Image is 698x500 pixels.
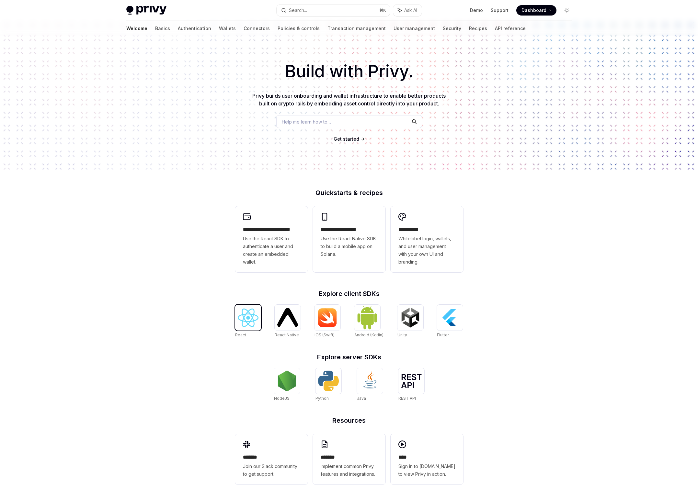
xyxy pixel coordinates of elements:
a: Basics [155,21,170,36]
button: Search...⌘K [277,5,390,16]
a: Recipes [469,21,487,36]
a: iOS (Swift)iOS (Swift) [315,305,340,338]
span: Join our Slack community to get support. [243,462,300,478]
span: iOS (Swift) [315,332,335,337]
h2: Resources [235,417,463,424]
span: React Native [275,332,299,337]
div: Search... [289,6,307,14]
a: User management [394,21,435,36]
a: Get started [334,136,359,142]
a: Authentication [178,21,211,36]
h2: Explore client SDKs [235,290,463,297]
span: Privy builds user onboarding and wallet infrastructure to enable better products built on crypto ... [252,92,446,107]
a: Welcome [126,21,147,36]
img: NodeJS [277,371,297,391]
a: FlutterFlutter [437,305,463,338]
span: Java [357,396,366,401]
span: REST API [398,396,416,401]
a: Connectors [244,21,270,36]
span: Dashboard [521,7,546,14]
span: Use the React Native SDK to build a mobile app on Solana. [321,235,378,258]
img: iOS (Swift) [317,308,338,327]
span: Sign in to [DOMAIN_NAME] to view Privy in action. [398,462,455,478]
a: Demo [470,7,483,14]
h2: Quickstarts & recipes [235,190,463,196]
a: Transaction management [327,21,386,36]
button: Toggle dark mode [562,5,572,16]
a: PythonPython [315,368,341,402]
span: Ask AI [404,7,417,14]
button: Ask AI [393,5,422,16]
span: Python [315,396,329,401]
span: Android (Kotlin) [354,332,383,337]
img: React Native [277,308,298,327]
a: **** *****Whitelabel login, wallets, and user management with your own UI and branding. [391,206,463,272]
a: API reference [495,21,526,36]
a: **** **** **** ***Use the React Native SDK to build a mobile app on Solana. [313,206,385,272]
span: ⌘ K [379,8,386,13]
img: Unity [400,307,421,328]
span: Flutter [437,332,449,337]
img: Flutter [440,307,460,328]
a: REST APIREST API [398,368,424,402]
a: React NativeReact Native [275,305,301,338]
img: React [238,309,258,327]
a: ReactReact [235,305,261,338]
a: UnityUnity [397,305,423,338]
span: Use the React SDK to authenticate a user and create an embedded wallet. [243,235,300,266]
a: Dashboard [516,5,556,16]
a: ****Sign in to [DOMAIN_NAME] to view Privy in action. [391,434,463,484]
a: Wallets [219,21,236,36]
a: Security [443,21,461,36]
h1: Build with Privy. [10,59,688,84]
span: Unity [397,332,407,337]
span: Implement common Privy features and integrations. [321,462,378,478]
img: Android (Kotlin) [357,305,378,330]
span: React [235,332,246,337]
a: NodeJSNodeJS [274,368,300,402]
img: Python [318,371,339,391]
span: Help me learn how to… [282,118,331,125]
span: NodeJS [274,396,290,401]
h2: Explore server SDKs [235,354,463,360]
a: Policies & controls [278,21,320,36]
img: REST API [401,374,422,388]
img: light logo [126,6,166,15]
a: Support [491,7,509,14]
a: JavaJava [357,368,383,402]
a: **** **Join our Slack community to get support. [235,434,308,484]
span: Whitelabel login, wallets, and user management with your own UI and branding. [398,235,455,266]
a: **** **Implement common Privy features and integrations. [313,434,385,484]
a: Android (Kotlin)Android (Kotlin) [354,305,383,338]
img: Java [360,371,380,391]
